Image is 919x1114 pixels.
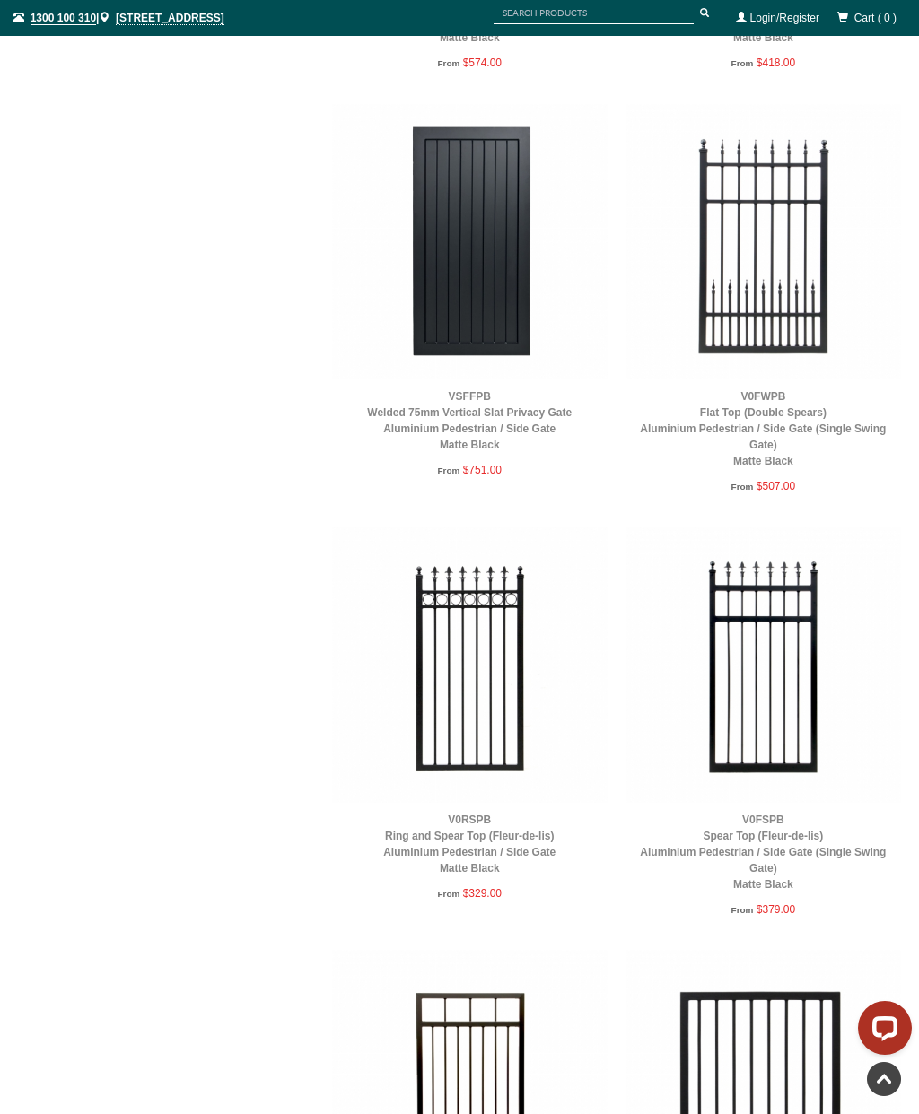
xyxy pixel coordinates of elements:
iframe: LiveChat chat widget [844,994,919,1069]
span: From [437,889,459,899]
span: | [13,12,224,24]
span: From [731,58,754,68]
span: $574.00 [463,57,502,69]
input: SEARCH PRODUCTS [494,2,694,24]
a: V0FWPBFlat Top (Double Spears)Aluminium Pedestrian / Side Gate (Single Swing Gate)Matte Black [640,390,886,467]
img: V0FWPB - Flat Top (Double Spears) - Aluminium Pedestrian / Side Gate (Single Swing Gate) - Matte ... [626,104,901,379]
span: From [437,466,459,475]
span: $418.00 [757,57,795,69]
span: From [437,58,459,68]
img: VSFFPB - Welded 75mm Vertical Slat Privacy Gate - Aluminium Pedestrian / Side Gate - Matte Black ... [332,104,608,379]
a: V0FSPBSpear Top (Fleur-de-lis)Aluminium Pedestrian / Side Gate (Single Swing Gate)Matte Black [640,814,886,891]
a: V0RSPBRing and Spear Top (Fleur-de-lis)Aluminium Pedestrian / Side GateMatte Black [383,814,556,875]
a: VSFFPBWelded 75mm Vertical Slat Privacy GateAluminium Pedestrian / Side GateMatte Black [367,390,572,451]
span: $507.00 [757,480,795,492]
span: From [731,905,754,915]
span: $751.00 [463,464,502,476]
span: Cart ( 0 ) [854,12,897,24]
span: $379.00 [757,903,795,916]
img: V0FSPB - Spear Top (Fleur-de-lis) - Aluminium Pedestrian / Side Gate (Single Swing Gate) - Matte ... [626,527,901,802]
a: Login/Register [750,12,819,24]
img: V0RSPB - Ring and Spear Top (Fleur-de-lis) - Aluminium Pedestrian / Side Gate - Matte Black - Gat... [332,527,608,802]
span: From [731,482,754,492]
span: $329.00 [463,887,502,900]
